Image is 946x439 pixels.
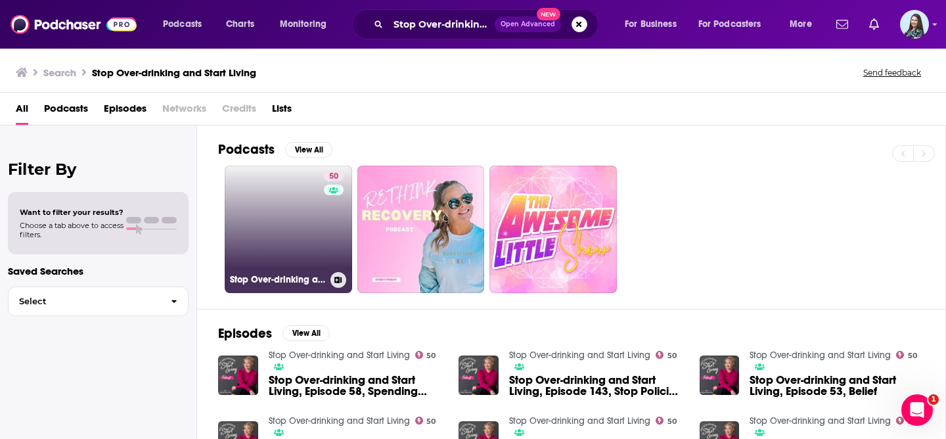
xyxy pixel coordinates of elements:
a: 50 [415,351,436,359]
img: Stop Over-drinking and Start Living, Episode 143, Stop Policing People [459,356,499,396]
span: 50 [908,353,917,359]
span: For Business [625,15,677,34]
a: Charts [217,14,262,35]
a: PodcastsView All [218,141,332,158]
a: 50 [656,417,677,425]
a: Stop Over-drinking and Start Living [750,415,891,427]
span: Want to filter your results? [20,208,124,217]
button: Send feedback [859,67,925,78]
a: Stop Over-drinking and Start Living [750,350,891,361]
span: Monitoring [280,15,327,34]
a: All [16,98,28,125]
button: View All [282,325,330,341]
a: 50 [896,351,917,359]
a: Stop Over-drinking and Start Living [509,350,650,361]
span: Podcasts [163,15,202,34]
span: 1 [928,394,939,405]
button: Open AdvancedNew [495,16,561,32]
a: Show notifications dropdown [864,13,884,35]
button: Show profile menu [900,10,929,39]
span: New [537,8,560,20]
img: User Profile [900,10,929,39]
h3: Stop Over-drinking and Start Living [230,274,325,285]
span: 50 [426,353,436,359]
button: open menu [271,14,344,35]
img: Stop Over-drinking and Start Living, Episode 53, Belief [700,356,740,396]
button: open menu [690,14,780,35]
a: 50 [415,417,436,425]
a: Stop Over-drinking and Start Living [269,350,410,361]
span: For Podcasters [698,15,761,34]
img: Podchaser - Follow, Share and Rate Podcasts [11,12,137,37]
h2: Episodes [218,325,272,342]
a: Lists [272,98,292,125]
a: 50 [656,351,677,359]
h3: Search [43,66,76,79]
a: Stop Over-drinking and Start Living, Episode 58, Spending Money to Stop Over-drinking [269,375,443,397]
a: Episodes [104,98,146,125]
span: Select [9,297,160,306]
span: 50 [667,353,677,359]
span: More [790,15,812,34]
span: 50 [329,170,338,183]
button: open menu [780,14,828,35]
a: 50Stop Over-drinking and Start Living [225,166,352,293]
span: Choose a tab above to access filters. [20,221,124,239]
a: Stop Over-drinking and Start Living [509,415,650,427]
h3: Stop Over-drinking and Start Living [92,66,256,79]
a: Stop Over-drinking and Start Living, Episode 143, Stop Policing People [509,375,684,397]
a: Stop Over-drinking and Start Living, Episode 53, Belief [750,375,924,397]
a: EpisodesView All [218,325,330,342]
iframe: Intercom live chat [901,394,933,426]
span: 50 [667,419,677,425]
div: Search podcasts, credits, & more... [365,9,611,39]
span: Open Advanced [501,21,555,28]
button: open menu [154,14,219,35]
span: 50 [426,419,436,425]
button: View All [285,142,332,158]
a: 50 [324,171,344,181]
img: Stop Over-drinking and Start Living, Episode 58, Spending Money to Stop Over-drinking [218,356,258,396]
a: Show notifications dropdown [831,13,853,35]
span: Networks [162,98,206,125]
button: Select [8,287,189,316]
h2: Podcasts [218,141,275,158]
span: Logged in as brookefortierpr [900,10,929,39]
span: Credits [222,98,256,125]
p: Saved Searches [8,265,189,277]
input: Search podcasts, credits, & more... [388,14,495,35]
span: Charts [226,15,254,34]
h2: Filter By [8,160,189,179]
a: Stop Over-drinking and Start Living [269,415,410,427]
a: Podcasts [44,98,88,125]
button: open menu [616,14,693,35]
a: 50 [896,417,917,425]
